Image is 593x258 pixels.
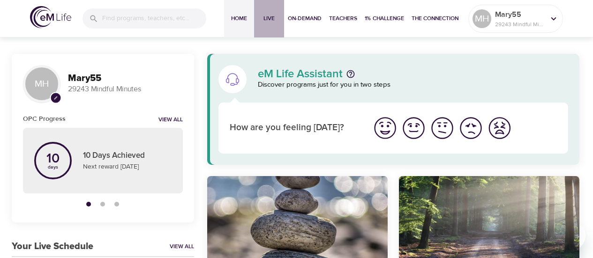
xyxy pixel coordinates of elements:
input: Find programs, teachers, etc... [102,8,206,29]
p: Next reward [DATE] [83,162,172,172]
span: The Connection [412,14,458,23]
p: 10 [46,152,60,165]
span: Live [258,14,280,23]
span: On-Demand [288,14,322,23]
button: I'm feeling ok [428,114,457,142]
p: Mary55 [495,9,545,20]
button: I'm feeling bad [457,114,485,142]
p: 10 Days Achieved [83,150,172,162]
img: ok [429,115,455,141]
span: Teachers [329,14,357,23]
iframe: Button to launch messaging window [555,221,585,251]
p: Discover programs just for you in two steps [258,80,569,90]
button: I'm feeling good [399,114,428,142]
div: MH [23,65,60,103]
h6: OPC Progress [23,114,66,124]
p: 29243 Mindful Minutes [68,84,183,95]
a: View all notifications [158,116,183,124]
p: How are you feeling [DATE]? [230,121,360,135]
img: bad [458,115,484,141]
button: I'm feeling worst [485,114,514,142]
p: days [46,165,60,169]
h3: Your Live Schedule [12,241,93,252]
p: eM Life Assistant [258,68,343,80]
span: 1% Challenge [365,14,404,23]
img: great [372,115,398,141]
img: logo [30,6,71,28]
div: MH [473,9,491,28]
h3: Mary55 [68,73,183,84]
span: Home [228,14,250,23]
img: worst [487,115,512,141]
img: eM Life Assistant [225,72,240,87]
button: I'm feeling great [371,114,399,142]
p: 29243 Mindful Minutes [495,20,545,29]
img: good [401,115,427,141]
a: View All [170,243,194,251]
